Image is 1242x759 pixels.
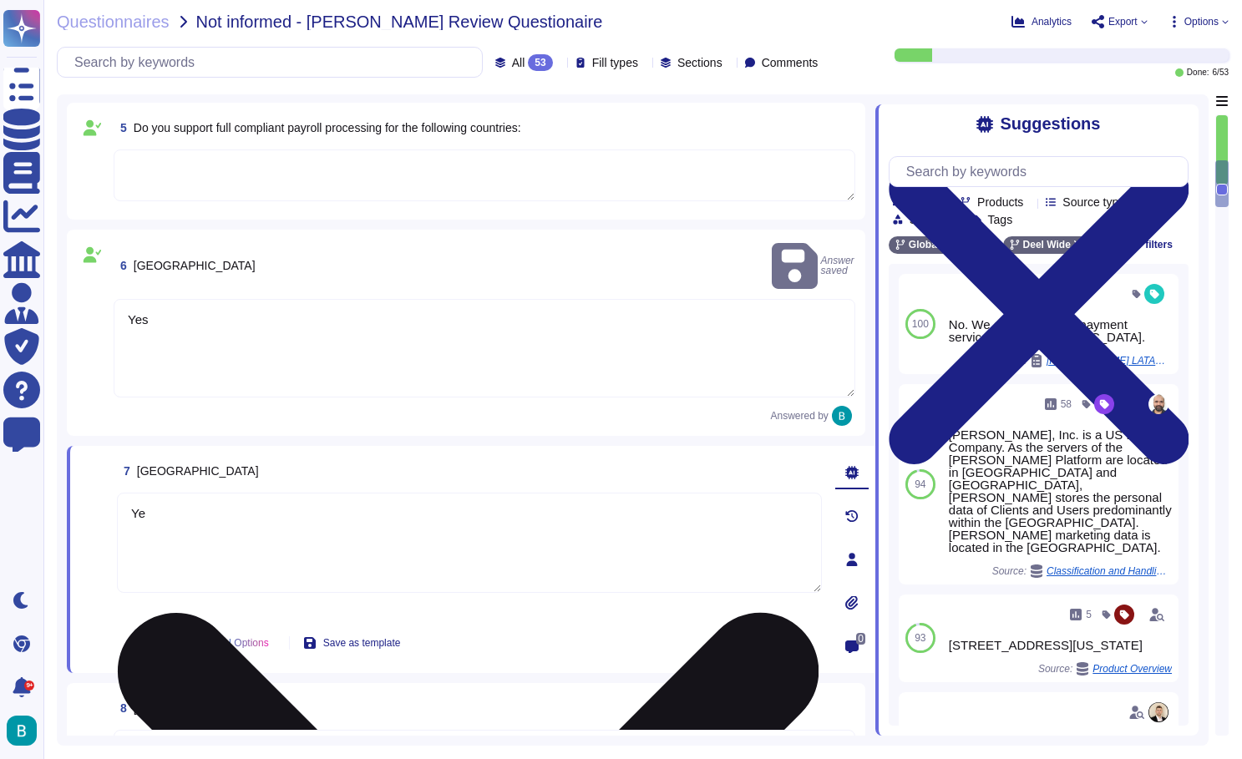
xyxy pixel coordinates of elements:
[66,48,482,77] input: Search by keywords
[1148,702,1168,722] img: user
[512,57,525,68] span: All
[992,564,1172,578] span: Source:
[196,13,603,30] span: Not informed - [PERSON_NAME] Review Questionaire
[3,712,48,749] button: user
[832,406,852,426] img: user
[1184,17,1219,27] span: Options
[762,57,819,68] span: Comments
[114,122,127,134] span: 5
[114,702,127,714] span: 8
[1047,566,1172,576] span: Classification and Handling of Information
[949,639,1172,651] div: [STREET_ADDRESS][US_STATE]
[898,157,1188,186] input: Search by keywords
[137,464,259,478] span: [GEOGRAPHIC_DATA]
[114,299,855,397] textarea: Yes
[770,411,828,421] span: Answered by
[915,479,925,489] span: 94
[1086,610,1092,620] span: 5
[1038,662,1172,676] span: Source:
[912,319,929,329] span: 100
[1032,17,1072,27] span: Analytics
[677,57,722,68] span: Sections
[117,493,822,593] textarea: Yes
[856,633,865,645] span: 0
[134,259,256,272] span: [GEOGRAPHIC_DATA]
[57,13,170,30] span: Questionnaires
[1148,394,1168,414] img: user
[134,121,521,134] span: Do you support full compliant payroll processing for the following countries:
[1092,664,1172,674] span: Product Overview
[1213,68,1229,77] span: 6 / 53
[1108,17,1138,27] span: Export
[915,633,925,643] span: 93
[24,681,34,691] div: 9+
[772,240,855,292] span: Answer saved
[592,57,638,68] span: Fill types
[114,260,127,271] span: 6
[528,54,552,71] div: 53
[1011,15,1072,28] button: Analytics
[117,465,130,477] span: 7
[949,428,1172,554] div: [PERSON_NAME], Inc. is a US HQ Company. As the servers of the [PERSON_NAME] Platform are located ...
[7,716,37,746] img: user
[1187,68,1209,77] span: Done:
